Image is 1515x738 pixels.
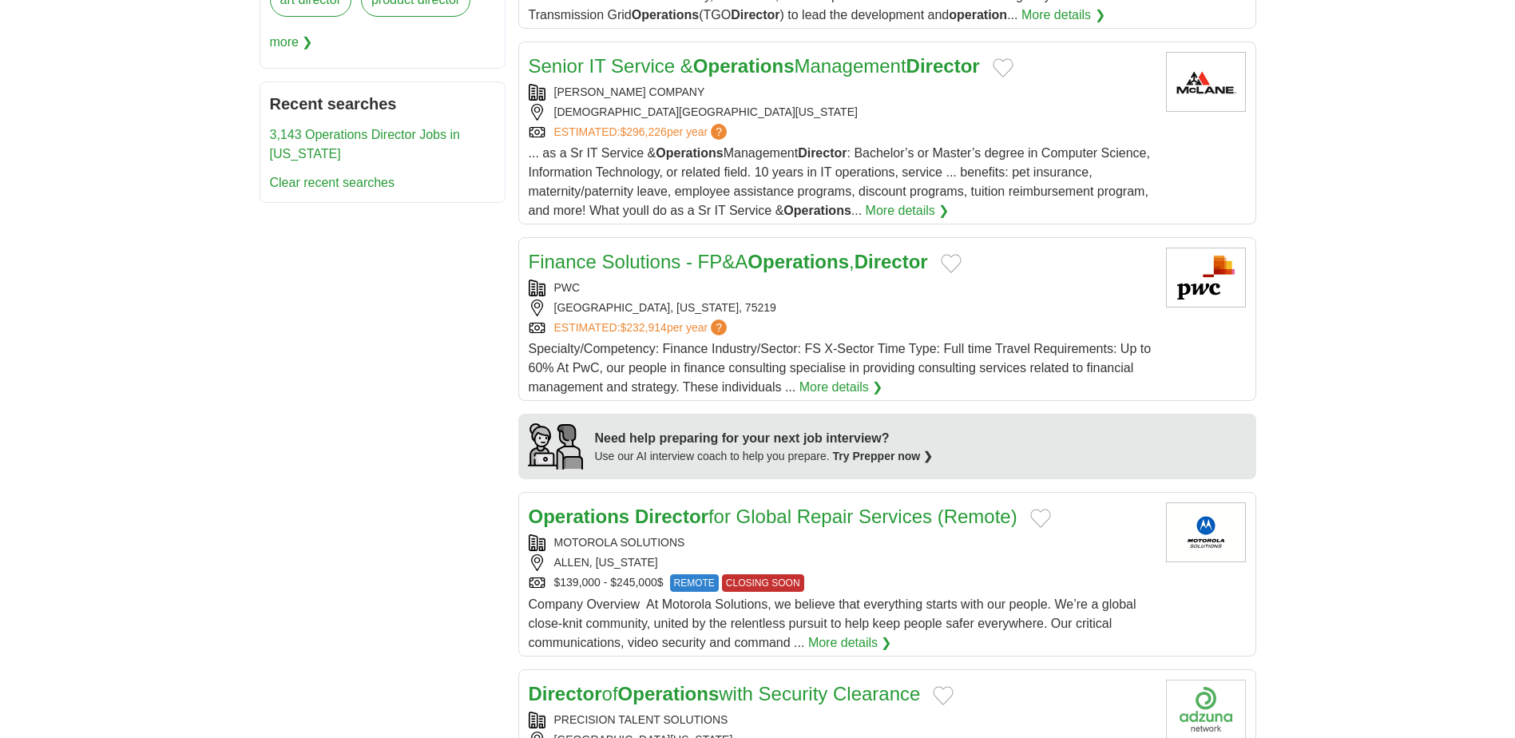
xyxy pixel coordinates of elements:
[529,712,1153,728] div: PRECISION TALENT SOLUTIONS
[1030,509,1051,528] button: Add to favorite jobs
[711,319,727,335] span: ?
[554,281,581,294] a: PWC
[529,554,1153,571] div: ALLEN, [US_STATE]
[748,251,849,272] strong: Operations
[529,506,1017,527] a: Operations Directorfor Global Repair Services (Remote)
[529,342,1152,394] span: Specialty/Competency: Finance Industry/Sector: FS X-Sector Time Type: Full time Travel Requiremen...
[529,506,630,527] strong: Operations
[656,146,723,160] strong: Operations
[993,58,1013,77] button: Add to favorite jobs
[529,251,928,272] a: Finance Solutions - FP&AOperations,Director
[529,683,602,704] strong: Director
[595,429,934,448] div: Need help preparing for your next job interview?
[866,201,950,220] a: More details ❯
[632,8,699,22] strong: Operations
[270,26,313,58] span: more ❯
[855,251,928,272] strong: Director
[554,124,731,141] a: ESTIMATED:$296,226per year?
[799,378,883,397] a: More details ❯
[554,319,731,336] a: ESTIMATED:$232,914per year?
[595,448,934,465] div: Use our AI interview coach to help you prepare.
[270,128,460,161] a: 3,143 Operations Director Jobs in [US_STATE]
[1166,248,1246,307] img: PwC logo
[620,125,666,138] span: $296,226
[722,574,804,592] span: CLOSING SOON
[270,176,395,189] a: Clear recent searches
[906,55,980,77] strong: Director
[620,321,666,334] span: $232,914
[529,104,1153,121] div: [DEMOGRAPHIC_DATA][GEOGRAPHIC_DATA][US_STATE]
[731,8,779,22] strong: Director
[941,254,962,273] button: Add to favorite jobs
[529,300,1153,316] div: [GEOGRAPHIC_DATA], [US_STATE], 75219
[1166,52,1246,112] img: McLane Company logo
[670,574,719,592] span: REMOTE
[554,85,705,98] a: [PERSON_NAME] COMPANY
[618,683,720,704] strong: Operations
[1021,6,1105,25] a: More details ❯
[554,536,685,549] a: MOTOROLA SOLUTIONS
[711,124,727,140] span: ?
[1166,502,1246,562] img: Motorola Solutions logo
[529,55,980,77] a: Senior IT Service &OperationsManagementDirector
[529,574,1153,592] div: $139,000 - $245,000$
[529,146,1150,217] span: ... as a Sr IT Service & Management : Bachelor’s or Master’s degree in Computer Science, Informat...
[833,450,934,462] a: Try Prepper now ❯
[529,683,921,704] a: DirectorofOperationswith Security Clearance
[693,55,795,77] strong: Operations
[529,597,1136,649] span: Company Overview ​ At Motorola Solutions, we believe that everything starts with our people. We’r...
[798,146,847,160] strong: Director
[783,204,851,217] strong: Operations
[635,506,708,527] strong: Director
[949,8,1007,22] strong: operation
[933,686,954,705] button: Add to favorite jobs
[270,92,495,116] h2: Recent searches
[808,633,892,653] a: More details ❯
